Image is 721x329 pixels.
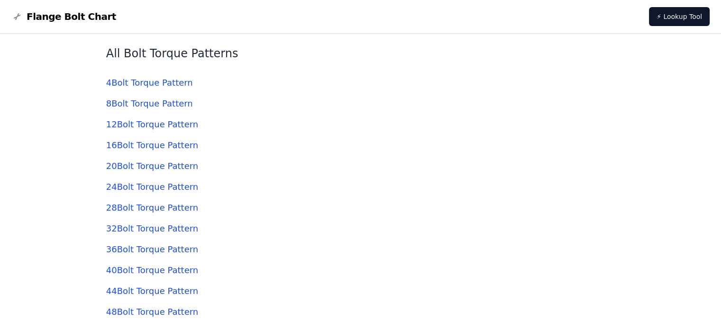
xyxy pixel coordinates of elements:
[11,10,116,23] a: Flange Bolt Chart LogoFlange Bolt Chart
[106,182,198,192] a: 24Bolt Torque Pattern
[106,47,238,60] a: All Bolt Torque Patterns
[11,11,23,22] img: Flange Bolt Chart Logo
[106,140,198,150] a: 16Bolt Torque Pattern
[106,161,198,171] a: 20Bolt Torque Pattern
[106,307,198,317] a: 48Bolt Torque Pattern
[106,203,198,213] a: 28Bolt Torque Pattern
[106,244,198,254] a: 36Bolt Torque Pattern
[106,78,193,88] a: 4Bolt Torque Pattern
[649,7,710,26] a: ⚡ Lookup Tool
[106,98,193,108] a: 8Bolt Torque Pattern
[106,265,198,275] a: 40Bolt Torque Pattern
[106,286,198,296] a: 44Bolt Torque Pattern
[27,10,116,23] span: Flange Bolt Chart
[106,119,198,129] a: 12Bolt Torque Pattern
[106,223,198,233] a: 32Bolt Torque Pattern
